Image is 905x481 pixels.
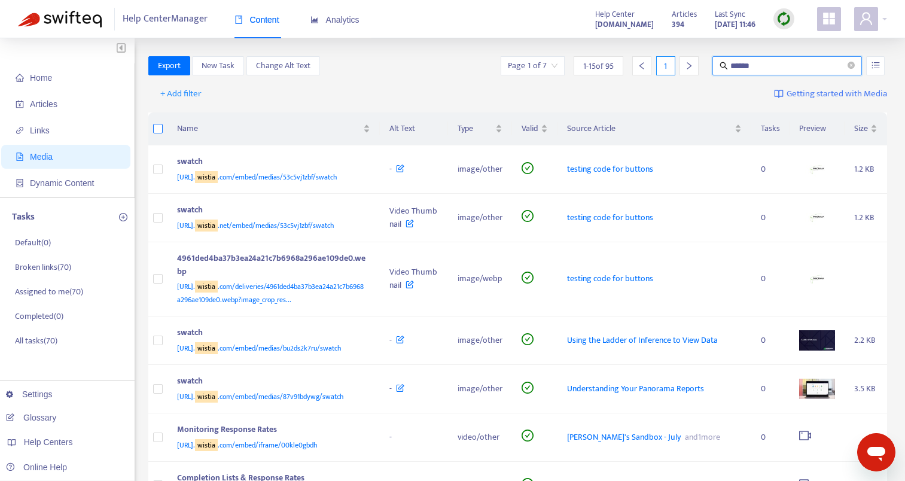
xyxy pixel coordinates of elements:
a: Settings [6,389,53,399]
strong: [DATE] 11:46 [715,18,755,31]
button: Export [148,56,190,75]
p: Completed ( 0 ) [15,310,63,322]
span: Getting started with Media [787,87,887,101]
span: - [389,430,392,444]
td: video/other [448,413,512,462]
span: [URL]. .com/embed/medias/53c5vj1zbf/swatch [177,171,337,183]
th: Valid [512,112,557,145]
button: unordered-list [866,56,885,75]
span: appstore [822,11,836,26]
span: close-circle [848,60,855,72]
td: image/webp [448,242,512,317]
span: link [16,126,24,135]
span: [URL]. .net/embed/medias/53c5vj1zbf/swatch [177,220,334,232]
span: [URL]. .com/embed/iframe/00kle0gbdh [177,439,317,451]
a: Online Help [6,462,67,472]
span: Links [30,126,50,135]
span: Help Center Manager [123,8,208,31]
span: - [389,333,392,347]
span: check-circle [522,162,534,174]
div: 0 [761,272,780,285]
span: Export [158,59,181,72]
span: + Add filter [160,87,202,101]
td: image/other [448,316,512,365]
span: New Task [202,59,234,72]
img: media-preview [799,330,835,351]
img: media-preview [799,379,835,399]
p: Assigned to me ( 70 ) [15,285,83,298]
sqkw: wistia [195,220,218,232]
sqkw: wistia [195,171,218,183]
span: home [16,74,24,82]
span: Media [30,152,53,162]
span: user [859,11,873,26]
span: Using the Ladder of Inference to View Data [567,333,718,347]
span: video-camera [799,430,811,442]
span: right [685,62,693,70]
span: testing code for buttons [567,162,653,176]
span: account-book [16,100,24,108]
span: Articles [672,8,697,21]
span: - [389,382,392,395]
span: Type [458,122,493,135]
iframe: Button to launch messaging window [857,433,895,471]
span: book [234,16,243,24]
span: Content [234,15,279,25]
span: [PERSON_NAME]'s Sandbox - July [567,430,681,444]
div: swatch [177,203,366,219]
img: media-preview [799,208,835,228]
div: 1 [656,56,675,75]
span: area-chart [310,16,319,24]
sqkw: wistia [195,439,218,451]
th: Tasks [751,112,790,145]
span: Size [854,122,868,135]
div: 3.5 KB [854,382,877,395]
span: Understanding Your Panorama Reports [567,382,704,395]
a: Glossary [6,413,56,422]
span: Help Centers [24,437,73,447]
button: + Add filter [151,84,211,103]
span: Source Article [567,122,732,135]
span: testing code for buttons [567,211,653,224]
img: media-preview [799,269,835,290]
img: media-preview [799,159,835,179]
sqkw: wistia [195,281,218,293]
span: Articles [30,99,57,109]
span: check-circle [522,272,534,284]
sqkw: wistia [195,342,218,354]
th: Size [845,112,887,145]
img: sync.dc5367851b00ba804db3.png [776,11,791,26]
span: plus-circle [119,213,127,221]
span: Help Center [595,8,635,21]
p: Tasks [12,210,35,224]
span: Last Sync [715,8,745,21]
div: 4961ded4ba37b3ea24a21c7b6968a296ae109de0.webp [177,252,366,281]
span: and 1 more [681,430,721,444]
span: check-circle [522,333,534,345]
span: check-circle [522,382,534,394]
strong: [DOMAIN_NAME] [595,18,654,31]
th: Preview [790,112,845,145]
p: All tasks ( 70 ) [15,334,57,347]
p: Broken links ( 70 ) [15,261,71,273]
span: Home [30,73,52,83]
span: [URL]. .com/embed/medias/87v91bdywg/swatch [177,391,343,403]
div: 2.2 KB [854,334,877,347]
span: unordered-list [872,61,880,69]
div: 1.2 KB [854,163,877,176]
img: image-link [774,89,784,99]
th: Name [167,112,380,145]
span: search [720,62,728,70]
a: [DOMAIN_NAME] [595,17,654,31]
div: Monitoring Response Rates [177,423,366,439]
td: image/other [448,194,512,242]
span: 1 - 15 of 95 [583,60,614,72]
button: Change Alt Text [246,56,320,75]
p: Default ( 0 ) [15,236,51,249]
span: Analytics [310,15,359,25]
div: swatch [177,375,366,390]
button: New Task [192,56,244,75]
td: image/other [448,145,512,194]
div: swatch [177,155,366,171]
th: Source Article [557,112,751,145]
